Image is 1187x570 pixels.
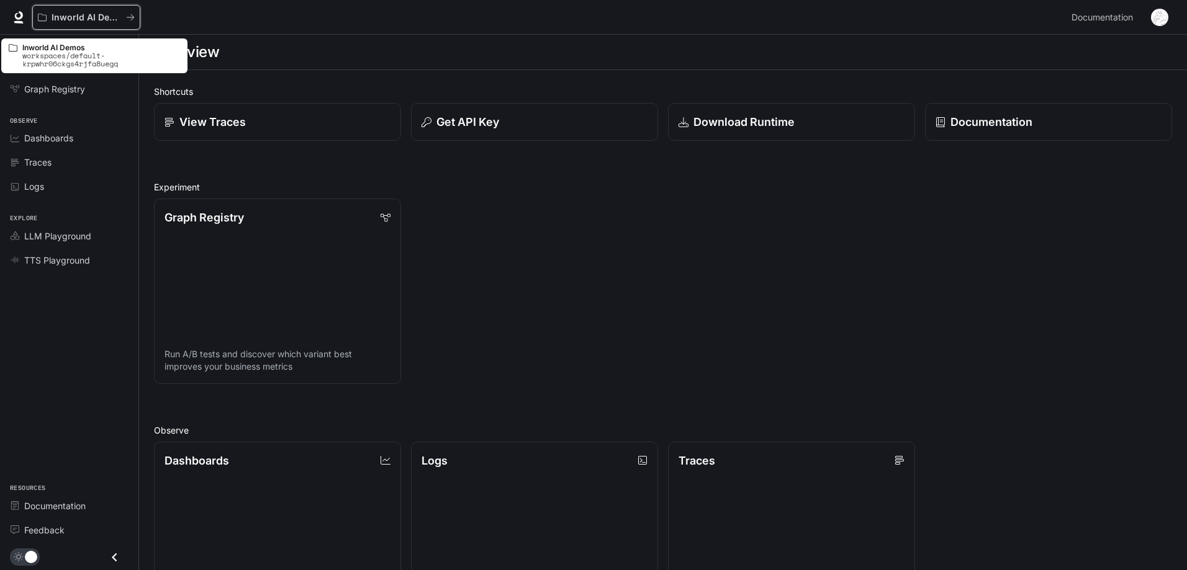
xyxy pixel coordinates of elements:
[24,82,85,96] span: Graph Registry
[5,176,133,197] a: Logs
[154,103,401,141] a: View Traces
[925,103,1172,141] a: Documentation
[1147,5,1172,30] button: User avatar
[5,519,133,541] a: Feedback
[24,180,44,193] span: Logs
[1067,5,1142,30] a: Documentation
[154,180,1172,194] h2: Experiment
[5,78,133,100] a: Graph Registry
[411,103,658,141] button: Get API Key
[24,254,90,267] span: TTS Playground
[154,424,1172,437] h2: Observe
[436,114,499,130] p: Get API Key
[22,43,180,51] p: Inworld AI Demos
[5,249,133,271] a: TTS Playground
[5,151,133,173] a: Traces
[154,198,401,384] a: Graph RegistryRun A/B tests and discover which variant best improves your business metrics
[179,114,246,130] p: View Traces
[165,452,229,469] p: Dashboards
[32,5,140,30] button: All workspaces
[24,131,73,145] span: Dashboards
[5,225,133,247] a: LLM Playground
[165,209,244,226] p: Graph Registry
[24,229,91,243] span: LLM Playground
[154,85,1172,98] h2: Shortcuts
[1151,9,1168,26] img: User avatar
[165,348,390,373] p: Run A/B tests and discover which variant best improves your business metrics
[693,114,795,130] p: Download Runtime
[679,452,715,469] p: Traces
[101,545,129,570] button: Close drawer
[24,156,52,169] span: Traces
[24,523,65,537] span: Feedback
[5,127,133,149] a: Dashboards
[52,12,121,23] p: Inworld AI Demos
[24,499,86,512] span: Documentation
[5,495,133,517] a: Documentation
[422,452,448,469] p: Logs
[22,51,180,68] p: workspaces/default-krpwhr06ckgs4rjfa8uegq
[950,114,1032,130] p: Documentation
[1072,10,1133,25] span: Documentation
[668,103,915,141] a: Download Runtime
[25,550,37,563] span: Dark mode toggle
